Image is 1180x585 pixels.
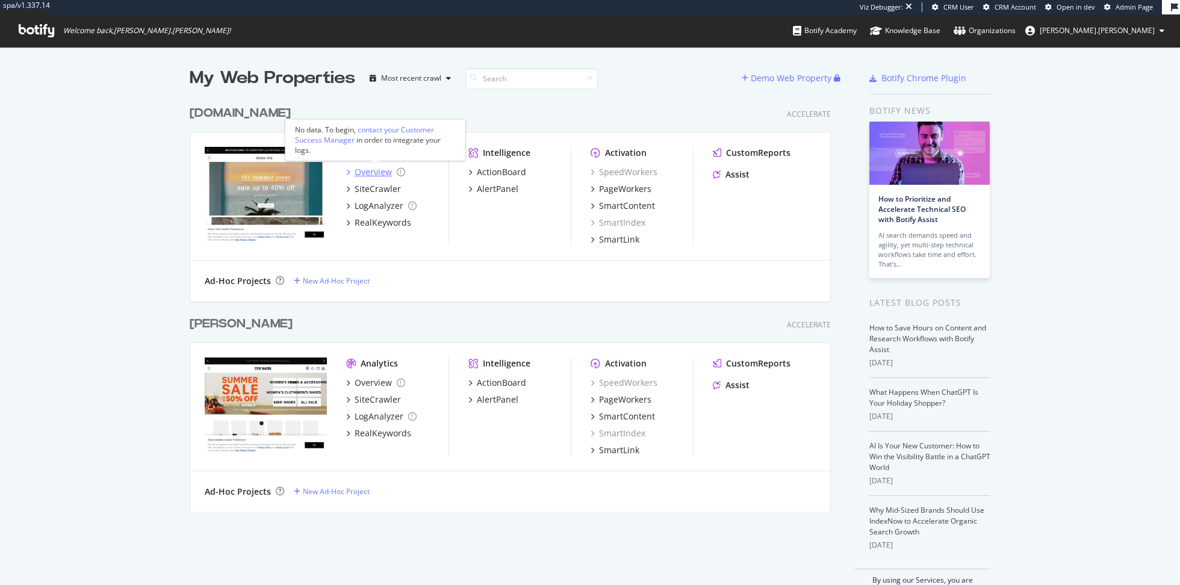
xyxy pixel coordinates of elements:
div: PageWorkers [599,394,651,406]
button: [PERSON_NAME].[PERSON_NAME] [1016,21,1174,40]
a: New Ad-Hoc Project [294,276,370,286]
div: Knowledge Base [870,25,940,37]
a: Why Mid-Sized Brands Should Use IndexNow to Accelerate Organic Search Growth [869,505,984,537]
div: Accelerate [787,320,831,330]
div: Activation [605,147,647,159]
button: Most recent crawl [365,69,456,88]
a: How to Save Hours on Content and Research Workflows with Botify Assist [869,323,986,354]
a: [PERSON_NAME] [190,315,297,333]
div: [DATE] [869,357,990,368]
span: Open in dev [1057,2,1095,11]
div: AlertPanel [477,394,518,406]
a: SmartIndex [591,217,645,229]
span: Welcome back, [PERSON_NAME].[PERSON_NAME] ! [63,26,231,36]
div: RealKeywords [355,217,411,229]
a: PageWorkers [591,394,651,406]
div: Accelerate [787,109,831,119]
img: www.stevemadden.com [205,357,327,455]
div: RealKeywords [355,427,411,439]
a: SmartContent [591,200,655,212]
div: ActionBoard [477,377,526,389]
a: Assist [713,379,750,391]
img: How to Prioritize and Accelerate Technical SEO with Botify Assist [869,122,990,185]
a: New Ad-Hoc Project [294,486,370,497]
a: Organizations [954,14,1016,47]
div: grid [190,90,840,512]
div: My Web Properties [190,66,355,90]
div: LogAnalyzer [355,200,403,212]
div: [DATE] [869,540,990,551]
div: SmartLink [599,234,639,246]
div: Overview [355,166,392,178]
a: CRM User [932,2,974,12]
div: Viz Debugger: [860,2,903,12]
a: Open in dev [1045,2,1095,12]
a: SmartContent [591,410,655,422]
div: Overview [355,377,392,389]
a: SmartIndex [591,427,645,439]
span: ryan.flanagan [1040,25,1155,36]
div: SmartLink [599,444,639,456]
div: Botify Academy [793,25,857,37]
div: Activation [605,357,647,370]
a: What Happens When ChatGPT Is Your Holiday Shopper? [869,387,978,408]
div: [PERSON_NAME] [190,315,293,333]
a: Knowledge Base [870,14,940,47]
a: SiteCrawler [346,394,401,406]
a: SmartLink [591,234,639,246]
span: CRM User [943,2,974,11]
div: No data. To begin, in order to integrate your logs. [295,125,455,155]
div: Ad-Hoc Projects [205,486,271,498]
span: CRM Account [995,2,1036,11]
img: www.dolcevita.com [205,147,327,244]
div: SpeedWorkers [591,166,657,178]
div: Demo Web Property [751,72,831,84]
div: Ad-Hoc Projects [205,275,271,287]
div: SmartContent [599,200,655,212]
div: CustomReports [726,147,790,159]
a: Botify Chrome Plugin [869,72,966,84]
a: AlertPanel [468,183,518,195]
div: CustomReports [726,357,790,370]
div: [DATE] [869,411,990,422]
div: ActionBoard [477,166,526,178]
button: Demo Web Property [742,69,834,88]
div: [DATE] [869,475,990,486]
div: Latest Blog Posts [869,296,990,309]
a: LogAnalyzer [346,200,417,212]
div: AI search demands speed and agility, yet multi-step technical workflows take time and effort. Tha... [878,231,981,269]
a: AI Is Your New Customer: How to Win the Visibility Battle in a ChatGPT World [869,441,990,472]
a: Botify Academy [793,14,857,47]
div: SmartContent [599,410,655,422]
a: RealKeywords [346,217,411,229]
a: Overview [346,377,405,389]
a: SmartLink [591,444,639,456]
a: SpeedWorkers [591,377,657,389]
a: How to Prioritize and Accelerate Technical SEO with Botify Assist [878,194,966,224]
a: Assist [713,169,750,181]
div: PageWorkers [599,183,651,195]
div: Assist [725,379,750,391]
a: CRM Account [983,2,1036,12]
a: ActionBoard [468,166,526,178]
div: Botify news [869,104,990,117]
div: Intelligence [483,357,530,370]
div: [DOMAIN_NAME] [190,105,291,122]
a: ActionBoard [468,377,526,389]
a: LogAnalyzer [346,410,417,422]
div: Botify Chrome Plugin [881,72,966,84]
span: Admin Page [1116,2,1153,11]
div: Intelligence [483,147,530,159]
div: Assist [725,169,750,181]
div: Organizations [954,25,1016,37]
input: Search [465,68,598,89]
div: New Ad-Hoc Project [303,276,370,286]
a: Demo Web Property [742,73,834,83]
a: Overview [346,166,405,178]
div: LogAnalyzer [355,410,403,422]
div: SiteCrawler [355,183,401,195]
div: New Ad-Hoc Project [303,486,370,497]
